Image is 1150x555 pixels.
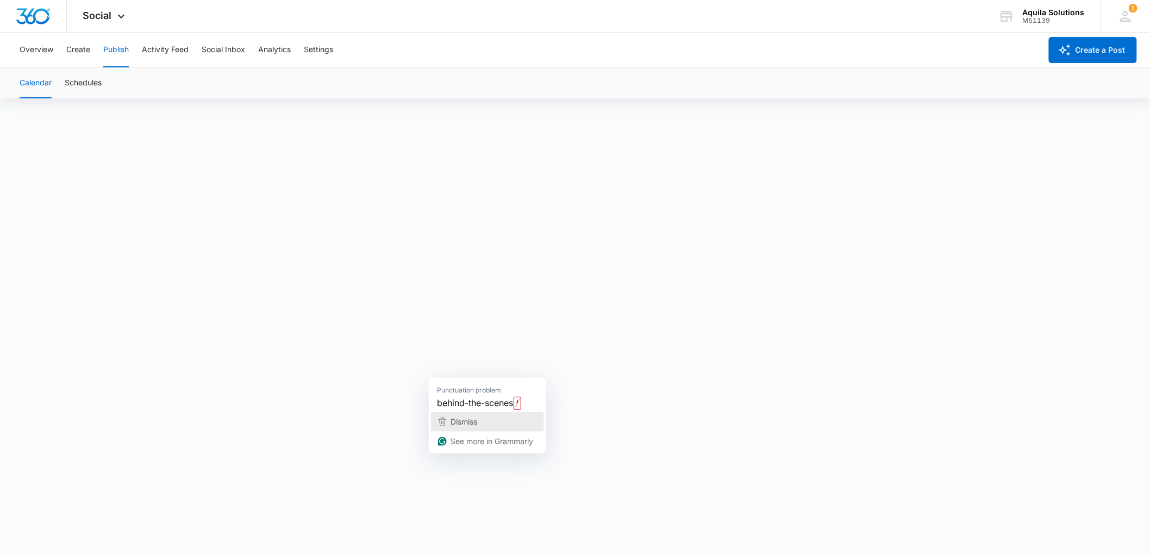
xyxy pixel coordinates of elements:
[103,33,129,67] button: Publish
[65,68,102,98] button: Schedules
[304,33,333,67] button: Settings
[142,33,189,67] button: Activity Feed
[66,33,90,67] button: Create
[202,33,245,67] button: Social Inbox
[1023,8,1085,17] div: account name
[1129,4,1137,13] div: notifications count
[20,33,53,67] button: Overview
[20,68,52,98] button: Calendar
[83,10,112,21] span: Social
[1023,17,1085,24] div: account id
[1129,4,1137,13] span: 1
[1049,37,1137,63] button: Create a Post
[258,33,291,67] button: Analytics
